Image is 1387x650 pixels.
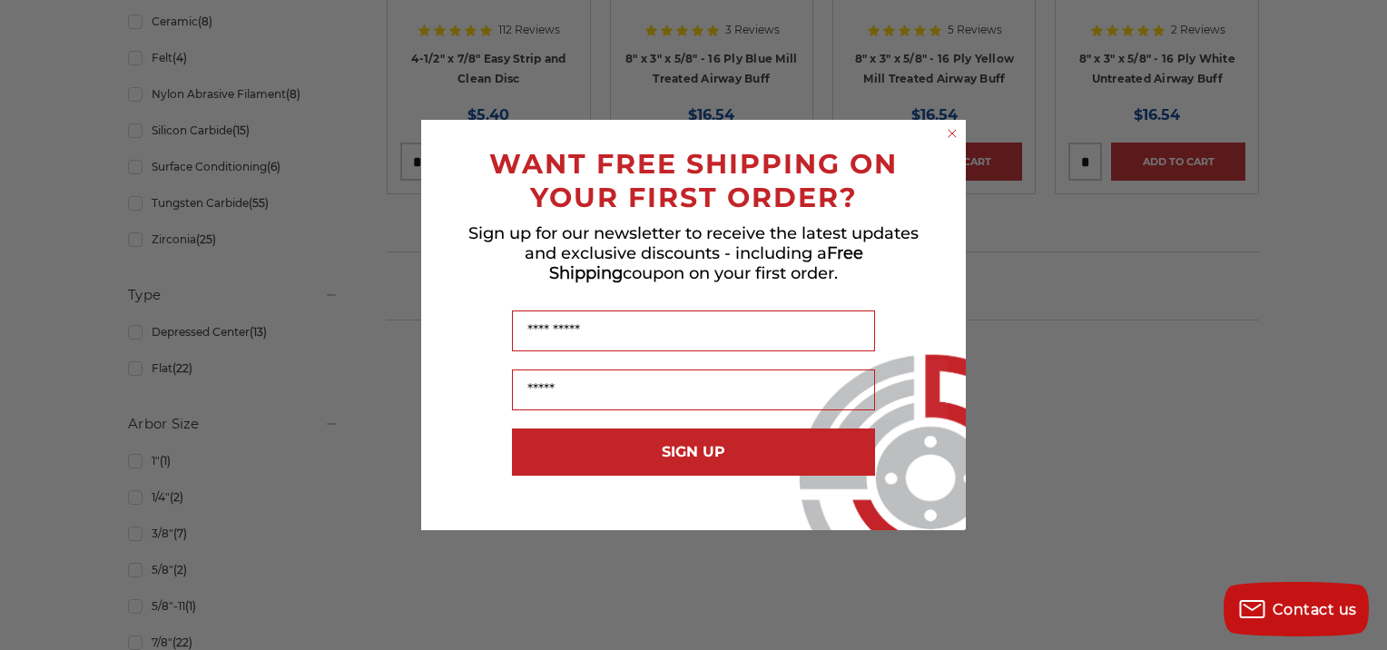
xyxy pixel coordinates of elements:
input: Email [512,369,875,410]
span: Sign up for our newsletter to receive the latest updates and exclusive discounts - including a co... [468,223,919,283]
span: Free Shipping [549,243,863,283]
button: SIGN UP [512,428,875,476]
span: WANT FREE SHIPPING ON YOUR FIRST ORDER? [489,147,898,214]
button: Close dialog [943,124,961,143]
button: Contact us [1224,582,1369,636]
span: Contact us [1273,601,1357,618]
